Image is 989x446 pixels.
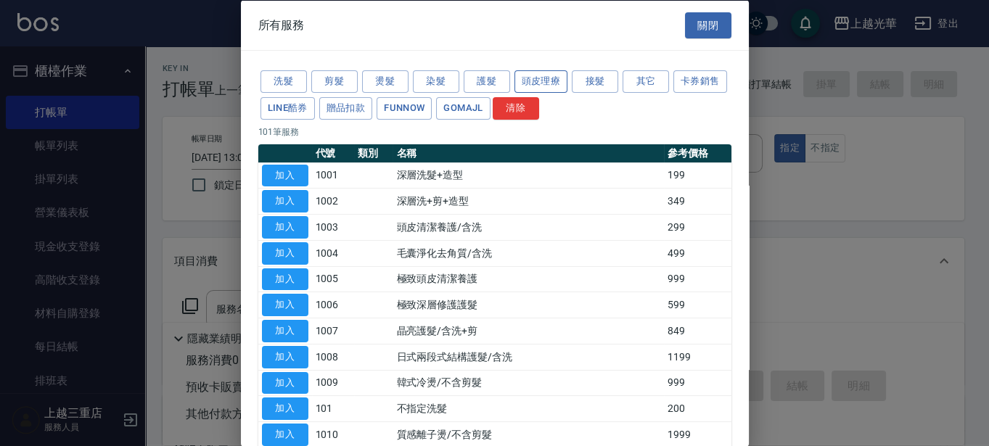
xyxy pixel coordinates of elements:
td: 200 [664,395,731,421]
button: 剪髮 [311,70,358,93]
th: 名稱 [393,144,664,162]
td: 199 [664,162,731,189]
button: 加入 [262,216,308,239]
button: LINE酷券 [260,96,315,119]
td: 深層洗+剪+造型 [393,188,664,214]
td: 101 [312,395,355,421]
button: 加入 [262,424,308,446]
button: 頭皮理療 [514,70,568,93]
td: 極致深層修護護髮 [393,292,664,318]
button: 加入 [262,268,308,290]
td: 1009 [312,370,355,396]
td: 1008 [312,344,355,370]
button: 染髮 [413,70,459,93]
button: 關閉 [685,12,731,38]
span: 所有服務 [258,17,305,32]
td: 999 [664,370,731,396]
button: FUNNOW [377,96,432,119]
button: GOMAJL [436,96,490,119]
td: 1001 [312,162,355,189]
th: 類別 [354,144,393,162]
td: 極致頭皮清潔養護 [393,266,664,292]
button: 加入 [262,294,308,316]
button: 清除 [493,96,539,119]
button: 接髮 [572,70,618,93]
td: 1005 [312,266,355,292]
td: 晶亮護髮/含洗+剪 [393,318,664,344]
td: 1003 [312,214,355,240]
td: 349 [664,188,731,214]
td: 日式兩段式結構護髮/含洗 [393,344,664,370]
button: 燙髮 [362,70,409,93]
button: 洗髮 [260,70,307,93]
td: 1007 [312,318,355,344]
td: 不指定洗髮 [393,395,664,421]
button: 護髮 [464,70,510,93]
td: 849 [664,318,731,344]
button: 其它 [623,70,669,93]
td: 1004 [312,240,355,266]
button: 加入 [262,371,308,394]
button: 贈品扣款 [319,96,373,119]
td: 頭皮清潔養護/含洗 [393,214,664,240]
button: 加入 [262,190,308,212]
td: 深層洗髮+造型 [393,162,664,189]
td: 999 [664,266,731,292]
button: 加入 [262,241,308,264]
button: 卡券銷售 [673,70,727,93]
button: 加入 [262,320,308,342]
button: 加入 [262,164,308,186]
button: 加入 [262,345,308,368]
td: 299 [664,214,731,240]
p: 101 筆服務 [258,125,731,138]
th: 代號 [312,144,355,162]
button: 加入 [262,397,308,420]
th: 參考價格 [664,144,731,162]
td: 1199 [664,344,731,370]
td: 1002 [312,188,355,214]
td: 499 [664,240,731,266]
td: 599 [664,292,731,318]
td: 毛囊淨化去角質/含洗 [393,240,664,266]
td: 1006 [312,292,355,318]
td: 韓式冷燙/不含剪髮 [393,370,664,396]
